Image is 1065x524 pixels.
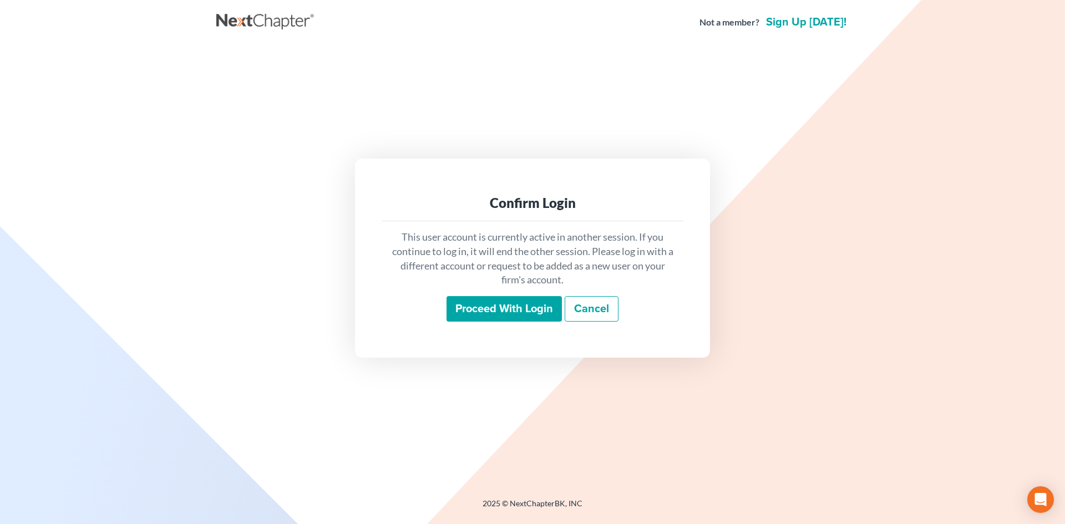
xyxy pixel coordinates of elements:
input: Proceed with login [447,296,562,322]
div: 2025 © NextChapterBK, INC [216,498,849,518]
strong: Not a member? [699,16,759,29]
a: Cancel [565,296,618,322]
div: Confirm Login [390,194,674,212]
a: Sign up [DATE]! [764,17,849,28]
p: This user account is currently active in another session. If you continue to log in, it will end ... [390,230,674,287]
div: Open Intercom Messenger [1027,486,1054,513]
